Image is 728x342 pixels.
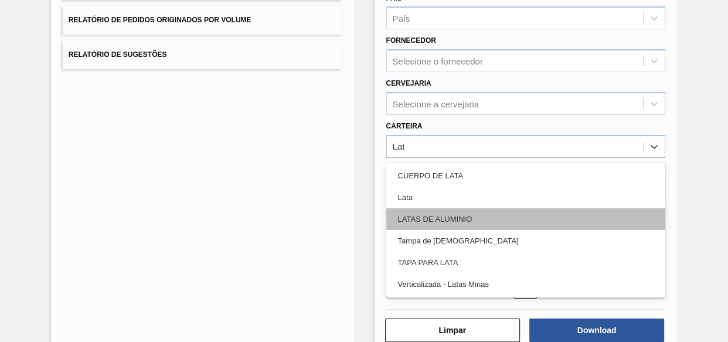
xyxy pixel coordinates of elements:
span: Relatório de Sugestões [69,50,167,59]
label: Cervejaria [386,79,431,87]
label: Fornecedor [386,36,436,45]
div: TAPA PARA LATA [386,252,666,273]
div: Verticalizada - Latas Minas [386,273,666,295]
div: País [393,13,410,23]
button: Limpar [385,319,520,342]
span: Relatório de Pedidos Originados por Volume [69,16,251,24]
button: Download [529,319,664,342]
div: Selecione a cervejaria [393,99,479,109]
div: Lata [386,187,666,208]
label: Carteira [386,122,423,130]
button: Relatório de Sugestões [63,40,342,69]
div: Selecione o fornecedor [393,56,483,66]
div: Tampa de [DEMOGRAPHIC_DATA] [386,230,666,252]
div: LATAS DE ALUMINIO [386,208,666,230]
div: CUERPO DE LATA [386,165,666,187]
button: Relatório de Pedidos Originados por Volume [63,6,342,35]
